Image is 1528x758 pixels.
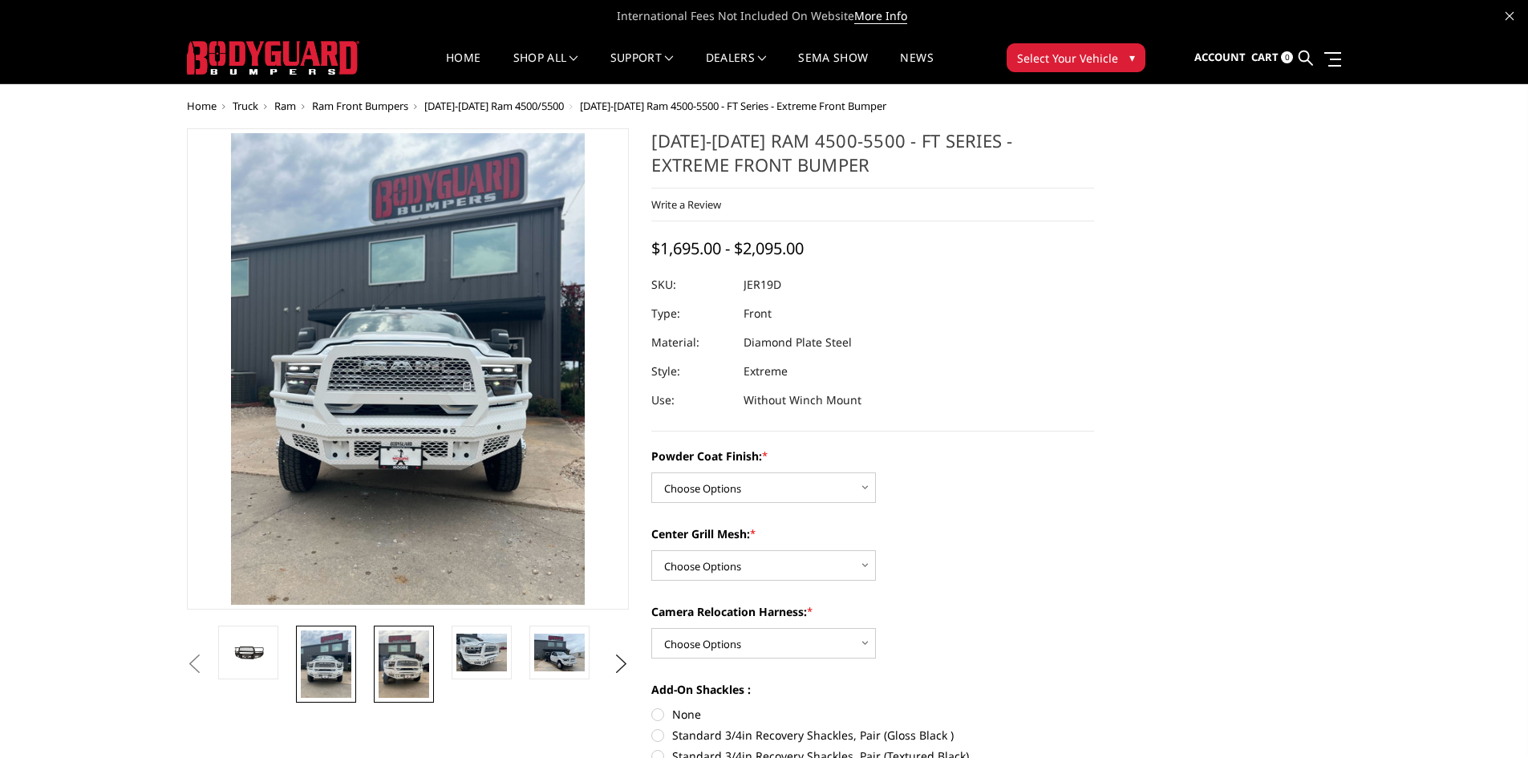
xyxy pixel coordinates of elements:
button: Select Your Vehicle [1007,43,1145,72]
a: 2019-2026 Ram 4500-5500 - FT Series - Extreme Front Bumper [187,128,630,610]
a: SEMA Show [798,52,868,83]
span: Account [1194,50,1246,64]
span: ▾ [1129,49,1135,66]
a: Ram Front Bumpers [312,99,408,113]
a: Write a Review [651,197,721,212]
label: Standard 3/4in Recovery Shackles, Pair (Gloss Black ) [651,727,1094,744]
dd: Front [744,299,772,328]
span: Select Your Vehicle [1017,50,1118,67]
dd: Diamond Plate Steel [744,328,852,357]
a: Dealers [706,52,767,83]
iframe: Chat Widget [1448,681,1528,758]
img: 2019-2026 Ram 4500-5500 - FT Series - Extreme Front Bumper [456,634,507,671]
a: Ram [274,99,296,113]
dd: Extreme [744,357,788,386]
label: Camera Relocation Harness: [651,603,1094,620]
img: 2019-2026 Ram 4500-5500 - FT Series - Extreme Front Bumper [301,630,351,698]
a: shop all [513,52,578,83]
h1: [DATE]-[DATE] Ram 4500-5500 - FT Series - Extreme Front Bumper [651,128,1094,188]
dt: Type: [651,299,732,328]
a: More Info [854,8,907,24]
dd: Without Winch Mount [744,386,861,415]
a: Support [610,52,674,83]
span: 0 [1281,51,1293,63]
dd: JER19D [744,270,781,299]
label: None [651,706,1094,723]
img: BODYGUARD BUMPERS [187,41,359,75]
img: 2019-2026 Ram 4500-5500 - FT Series - Extreme Front Bumper [379,630,429,698]
label: Powder Coat Finish: [651,448,1094,464]
a: [DATE]-[DATE] Ram 4500/5500 [424,99,564,113]
label: Add-On Shackles : [651,681,1094,698]
span: Cart [1251,50,1279,64]
dt: Material: [651,328,732,357]
span: [DATE]-[DATE] Ram 4500-5500 - FT Series - Extreme Front Bumper [580,99,886,113]
a: Account [1194,36,1246,79]
dt: Style: [651,357,732,386]
button: Next [609,652,633,676]
dt: Use: [651,386,732,415]
a: News [900,52,933,83]
a: Cart 0 [1251,36,1293,79]
label: Center Grill Mesh: [651,525,1094,542]
a: Truck [233,99,258,113]
a: Home [446,52,480,83]
a: Home [187,99,217,113]
span: $1,695.00 - $2,095.00 [651,237,804,259]
img: 2019-2026 Ram 4500-5500 - FT Series - Extreme Front Bumper [534,634,585,671]
img: 2019-2026 Ram 4500-5500 - FT Series - Extreme Front Bumper [223,641,274,665]
button: Previous [183,652,207,676]
dt: SKU: [651,270,732,299]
